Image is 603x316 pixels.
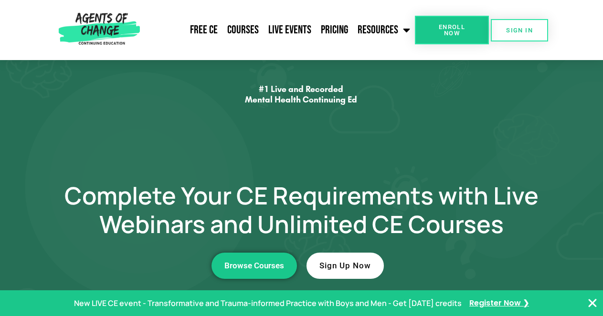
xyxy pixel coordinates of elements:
a: Free CE [185,18,222,42]
a: Courses [222,18,264,42]
a: Register Now ❯ [469,296,529,310]
a: Enroll Now [415,16,489,44]
p: #1 Live and Recorded Mental Health Continuing Ed [244,84,359,176]
a: Browse Courses [212,253,297,279]
span: Enroll Now [430,24,474,36]
span: Sign Up Now [319,262,371,270]
p: New LIVE CE event - Transformative and Trauma-informed Practice with Boys and Men - Get [DATE] cr... [74,296,462,310]
button: Close Banner [587,297,598,309]
a: Sign Up Now [307,253,384,279]
h1: Complete Your CE Requirements with Live Webinars and Unlimited CE Courses [30,181,574,238]
span: SIGN IN [506,27,533,33]
a: Pricing [316,18,353,42]
a: Resources [353,18,415,42]
a: Live Events [264,18,316,42]
span: Browse Courses [224,262,284,270]
nav: Menu [144,18,415,42]
a: SIGN IN [491,19,548,41]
